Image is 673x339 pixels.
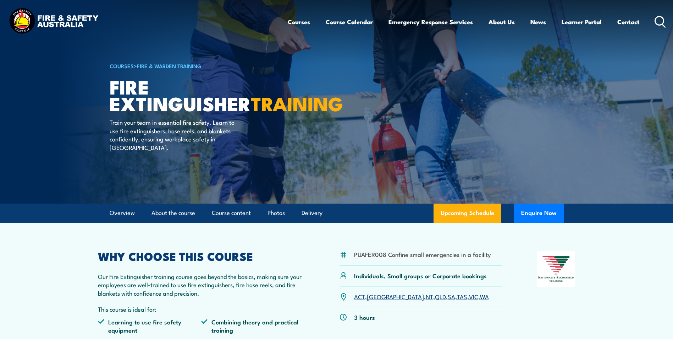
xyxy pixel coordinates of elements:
p: , , , , , , , [354,292,489,301]
p: 3 hours [354,313,375,321]
strong: TRAINING [251,88,343,118]
a: About the course [151,204,195,222]
a: NT [426,292,433,301]
img: Nationally Recognised Training logo. [537,251,575,287]
a: VIC [469,292,478,301]
a: COURSES [110,62,134,70]
a: [GEOGRAPHIC_DATA] [367,292,424,301]
a: Course content [212,204,251,222]
a: WA [480,292,489,301]
a: About Us [489,12,515,31]
li: Combining theory and practical training [201,318,305,334]
a: Learner Portal [562,12,602,31]
a: TAS [457,292,467,301]
a: QLD [435,292,446,301]
p: Train your team in essential fire safety. Learn to use fire extinguishers, hose reels, and blanke... [110,118,239,151]
a: Upcoming Schedule [434,204,501,223]
h2: WHY CHOOSE THIS COURSE [98,251,305,261]
p: Individuals, Small groups or Corporate bookings [354,271,487,280]
a: ACT [354,292,365,301]
a: Course Calendar [326,12,373,31]
h1: Fire Extinguisher [110,78,285,111]
a: News [530,12,546,31]
li: Learning to use fire safety equipment [98,318,202,334]
li: PUAFER008 Confine small emergencies in a facility [354,250,491,258]
a: Emergency Response Services [388,12,473,31]
a: Fire & Warden Training [137,62,202,70]
p: Our Fire Extinguisher training course goes beyond the basics, making sure your employees are well... [98,272,305,297]
a: Delivery [302,204,322,222]
a: SA [448,292,455,301]
a: Photos [267,204,285,222]
a: Contact [617,12,640,31]
h6: > [110,61,285,70]
a: Courses [288,12,310,31]
a: Overview [110,204,135,222]
button: Enquire Now [514,204,564,223]
p: This course is ideal for: [98,305,305,313]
